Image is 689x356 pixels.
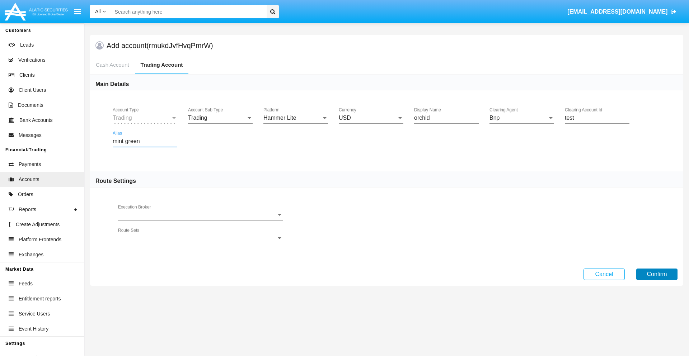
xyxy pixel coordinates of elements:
[636,269,678,280] button: Confirm
[95,9,101,14] span: All
[118,235,276,242] span: Route Sets
[19,71,35,79] span: Clients
[19,161,41,168] span: Payments
[18,101,43,109] span: Documents
[95,177,136,185] h6: Route Settings
[19,86,46,94] span: Client Users
[20,41,34,49] span: Leads
[19,310,50,318] span: Service Users
[19,117,53,124] span: Bank Accounts
[564,2,680,22] a: [EMAIL_ADDRESS][DOMAIN_NAME]
[118,212,276,218] span: Execution Broker
[107,43,213,48] h5: Add account (rmukdJvfHvqPmrW)
[4,1,69,22] img: Logo image
[19,206,36,213] span: Reports
[16,221,60,228] span: Create Adjustments
[19,132,42,139] span: Messages
[90,8,111,15] a: All
[18,191,33,198] span: Orders
[19,176,39,183] span: Accounts
[19,280,33,288] span: Feeds
[188,115,207,121] span: Trading
[489,115,500,121] span: Bnp
[95,80,129,88] h6: Main Details
[19,236,61,243] span: Platform Frontends
[263,115,296,121] span: Hammer Lite
[19,325,48,333] span: Event History
[19,295,61,303] span: Entitlement reports
[19,251,43,258] span: Exchanges
[583,269,625,280] button: Cancel
[339,115,351,121] span: USD
[113,115,132,121] span: Trading
[18,56,45,64] span: Verifications
[111,5,264,18] input: Search
[567,9,667,15] span: [EMAIL_ADDRESS][DOMAIN_NAME]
